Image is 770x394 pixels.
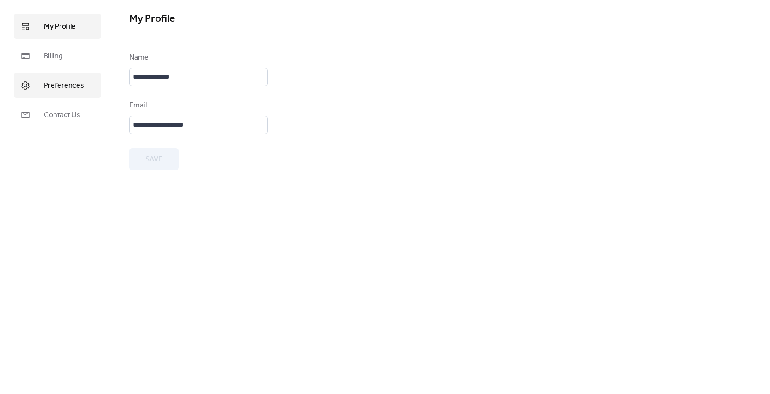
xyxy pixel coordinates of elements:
[14,73,101,98] a: Preferences
[129,100,266,111] div: Email
[44,80,84,91] span: Preferences
[129,9,175,29] span: My Profile
[14,102,101,127] a: Contact Us
[14,14,101,39] a: My Profile
[14,43,101,68] a: Billing
[44,51,63,62] span: Billing
[129,52,266,63] div: Name
[44,21,76,32] span: My Profile
[44,110,80,121] span: Contact Us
